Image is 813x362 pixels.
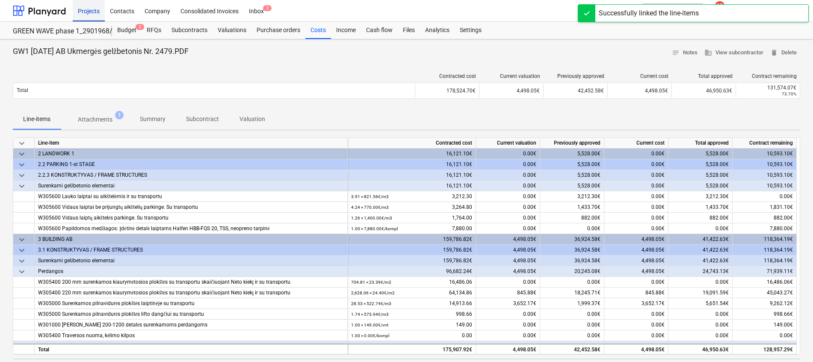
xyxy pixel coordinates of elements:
[23,115,50,124] p: Line-items
[668,159,733,170] div: 5,528.00€
[604,266,668,277] div: 4,498.05€
[540,213,604,223] div: 882.00€
[715,332,729,338] span: 0.00€
[604,213,668,223] div: 0.00€
[668,46,701,59] button: Notes
[38,215,169,221] span: W305600 Vidaus laiptų aikštelės parkinge. Su transportu
[348,266,476,277] div: 96,682.24€
[415,84,479,98] div: 178,524.70€
[348,138,476,148] div: Contracted cost
[736,191,793,202] div: 0.00€
[733,255,797,266] div: 118,364.19€
[540,330,604,341] div: 0.00€
[13,46,189,56] p: GW1 [DATE] AB Ukmergės gelžbetonis Nr. 2479.PDF
[706,204,729,210] span: 1,433.70€
[604,148,668,159] div: 0.00€
[782,92,796,96] small: 73.70%
[703,290,729,296] span: 19,091.59€
[251,22,305,39] a: Purchase orders
[736,320,793,330] div: 149.00€
[17,256,27,266] span: keyboard_arrow_down
[668,341,733,352] div: 8,143.10€
[733,234,797,245] div: 118,364.19€
[668,148,733,159] div: 5,528.00€
[351,288,472,298] div: 64,134.86
[770,321,813,362] iframe: Chat Widget
[733,170,797,181] div: 10,593.10€
[540,191,604,202] div: 3,212.30€
[540,320,604,330] div: 0.00€
[351,309,472,320] div: 998.66
[604,245,668,255] div: 4,498.05€
[351,194,389,199] small: 3.91 × 821.56€ / m3
[715,322,729,328] span: 0.00€
[540,223,604,234] div: 0.00€
[604,159,668,170] div: 0.00€
[604,191,668,202] div: 0.00€
[38,183,115,189] span: Surenkami gelžbetonio elementai
[604,288,668,298] div: 845.88€
[351,213,472,223] div: 1,764.00
[543,84,607,98] div: 42,452.58€
[351,291,395,295] small: 2,628.06 × 24.40€ / m2
[476,170,540,181] div: 0.00€
[736,298,793,309] div: 9,262.12€
[351,320,472,330] div: 149.00
[736,223,793,234] div: 7,880.00€
[701,46,767,59] button: View subcontractor
[17,138,27,148] span: keyboard_arrow_down
[604,138,668,148] div: Current cost
[604,330,668,341] div: 0.00€
[38,332,135,338] span: W305400 Traversos nuoma, kėlimo kilpos
[351,323,388,327] small: 1.00 × 149.00€ / vnt
[733,341,797,352] div: 18,582.28€
[733,245,797,255] div: 118,364.19€
[140,115,166,124] p: Summary
[17,267,27,277] span: keyboard_arrow_down
[351,205,389,210] small: 4.24 × 770.00€ / m3
[476,255,540,266] div: 4,498.05€
[13,27,102,36] div: GREEN WAVE phase 1_2901968/2901969/2901972
[112,22,142,39] a: Budget2
[604,181,668,191] div: 0.00€
[770,49,778,56] span: delete
[351,280,391,285] small: 704.81 × 23.39€ / m2
[604,298,668,309] div: 3,652.17€
[38,290,290,296] span: W305400 220 mm surenkamos kiaurymėtosios plokštės su transportu skaičiuojant Neto kiekį ir su tra...
[331,22,361,39] a: Income
[305,22,331,39] a: Costs
[540,266,604,277] div: 20,245.08€
[17,160,27,170] span: keyboard_arrow_down
[540,170,604,181] div: 5,528.00€
[706,193,729,199] span: 3,212.30€
[476,330,540,341] div: 0.00€
[476,343,540,354] div: 4,498.05€
[348,255,476,266] div: 159,786.82€
[668,245,733,255] div: 41,422.63€
[263,5,272,11] span: 2
[733,159,797,170] div: 10,593.10€
[540,148,604,159] div: 5,528.00€
[351,223,472,234] div: 7,880.00
[348,148,476,159] div: 16,121.10€
[476,266,540,277] div: 4,498.05€
[348,245,476,255] div: 159,786.82€
[540,288,604,298] div: 18,245.71€
[476,341,540,352] div: 0.00€
[706,300,729,306] span: 5,651.54€
[604,234,668,245] div: 4,498.05€
[483,73,540,79] div: Current valuation
[142,22,166,39] div: RFQs
[35,343,348,354] div: Total
[476,223,540,234] div: 0.00€
[166,22,213,39] div: Subcontracts
[361,22,398,39] div: Cash flow
[38,204,198,210] span: W305600 Vidaus laiptai be prijungtų aikštelių parkinge. Su transportu
[704,48,763,58] span: View subcontractor
[35,138,348,148] div: Line-item
[476,159,540,170] div: 0.00€
[38,193,162,199] span: W305600 Lauko laiptai su aikštelėmis ir su transportu
[540,341,604,352] div: 8,143.10€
